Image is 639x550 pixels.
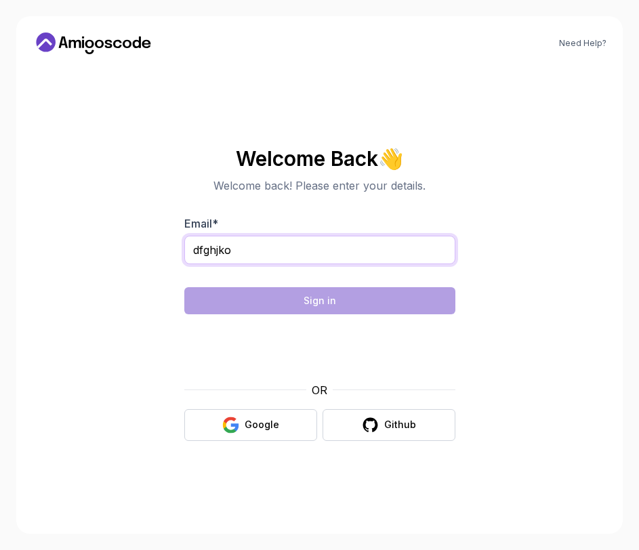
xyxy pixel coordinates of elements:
[304,294,336,308] div: Sign in
[184,287,455,314] button: Sign in
[378,148,403,169] span: 👋
[559,38,606,49] a: Need Help?
[384,418,416,431] div: Github
[323,409,455,441] button: Github
[312,382,327,398] p: OR
[218,322,422,374] iframe: Widget containing checkbox for hCaptcha security challenge
[184,217,218,230] label: Email *
[245,418,279,431] div: Google
[184,148,455,169] h2: Welcome Back
[184,236,455,264] input: Enter your email
[33,33,154,54] a: Home link
[184,177,455,194] p: Welcome back! Please enter your details.
[184,409,317,441] button: Google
